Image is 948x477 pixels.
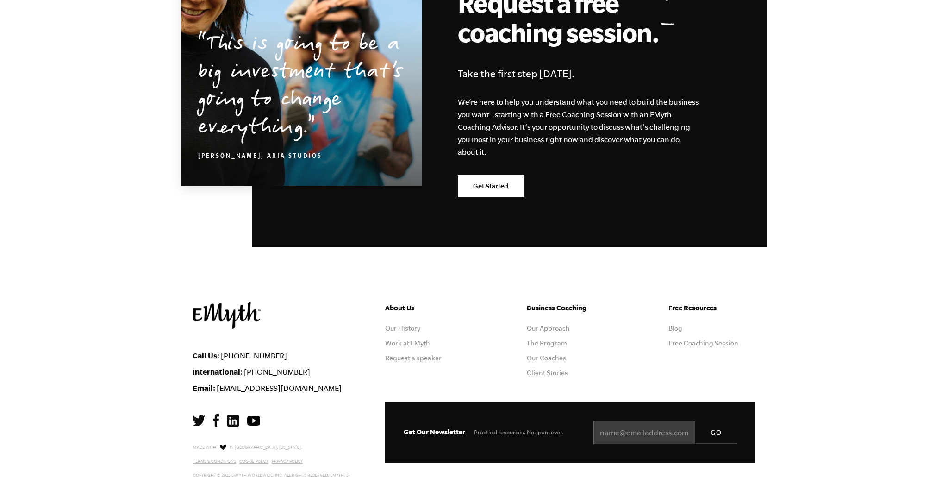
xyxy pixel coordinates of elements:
[272,459,303,464] a: Privacy Policy
[668,325,682,332] a: Blog
[220,444,226,450] img: Love
[193,459,236,464] a: Terms & Conditions
[217,384,342,392] a: [EMAIL_ADDRESS][DOMAIN_NAME]
[198,31,405,143] p: This is going to be a big investment that’s going to change everything.
[527,369,568,377] a: Client Stories
[385,302,472,314] h5: About Us
[527,354,566,362] a: Our Coaches
[474,429,563,436] span: Practical resources. No spam ever.
[668,302,755,314] h5: Free Resources
[695,421,737,443] input: GO
[593,421,737,444] input: name@emailaddress.com
[244,368,310,376] a: [PHONE_NUMBER]
[221,351,287,360] a: [PHONE_NUMBER]
[527,302,614,314] h5: Business Coaching
[198,153,322,161] cite: [PERSON_NAME], Aria Studios
[213,414,219,427] img: Facebook
[385,325,420,332] a: Our History
[227,415,239,427] img: LinkedIn
[193,415,205,426] img: Twitter
[527,325,570,332] a: Our Approach
[458,65,717,82] h4: Take the first step [DATE].
[527,339,567,347] a: The Program
[404,428,465,436] span: Get Our Newsletter
[239,459,268,464] a: Cookie Policy
[193,302,261,329] img: EMyth
[193,383,215,392] strong: Email:
[385,354,442,362] a: Request a speaker
[458,175,524,197] a: Get Started
[458,96,699,158] p: We’re here to help you understand what you need to build the business you want - starting with a ...
[902,433,948,477] iframe: Chat Widget
[668,339,738,347] a: Free Coaching Session
[385,339,430,347] a: Work at EMyth
[247,416,260,426] img: YouTube
[193,351,219,360] strong: Call Us:
[193,367,243,376] strong: International:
